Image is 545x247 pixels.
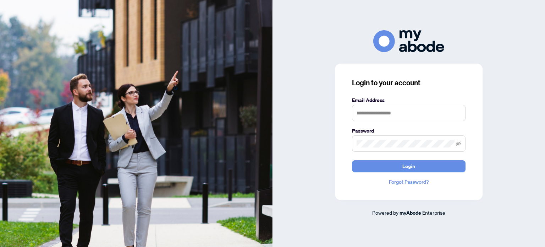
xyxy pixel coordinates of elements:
[422,209,445,216] span: Enterprise
[352,160,466,172] button: Login
[372,209,398,216] span: Powered by
[352,96,466,104] label: Email Address
[456,141,461,146] span: eye-invisible
[402,161,415,172] span: Login
[373,30,444,52] img: ma-logo
[352,178,466,186] a: Forgot Password?
[352,78,466,88] h3: Login to your account
[400,209,421,217] a: myAbode
[352,127,466,135] label: Password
